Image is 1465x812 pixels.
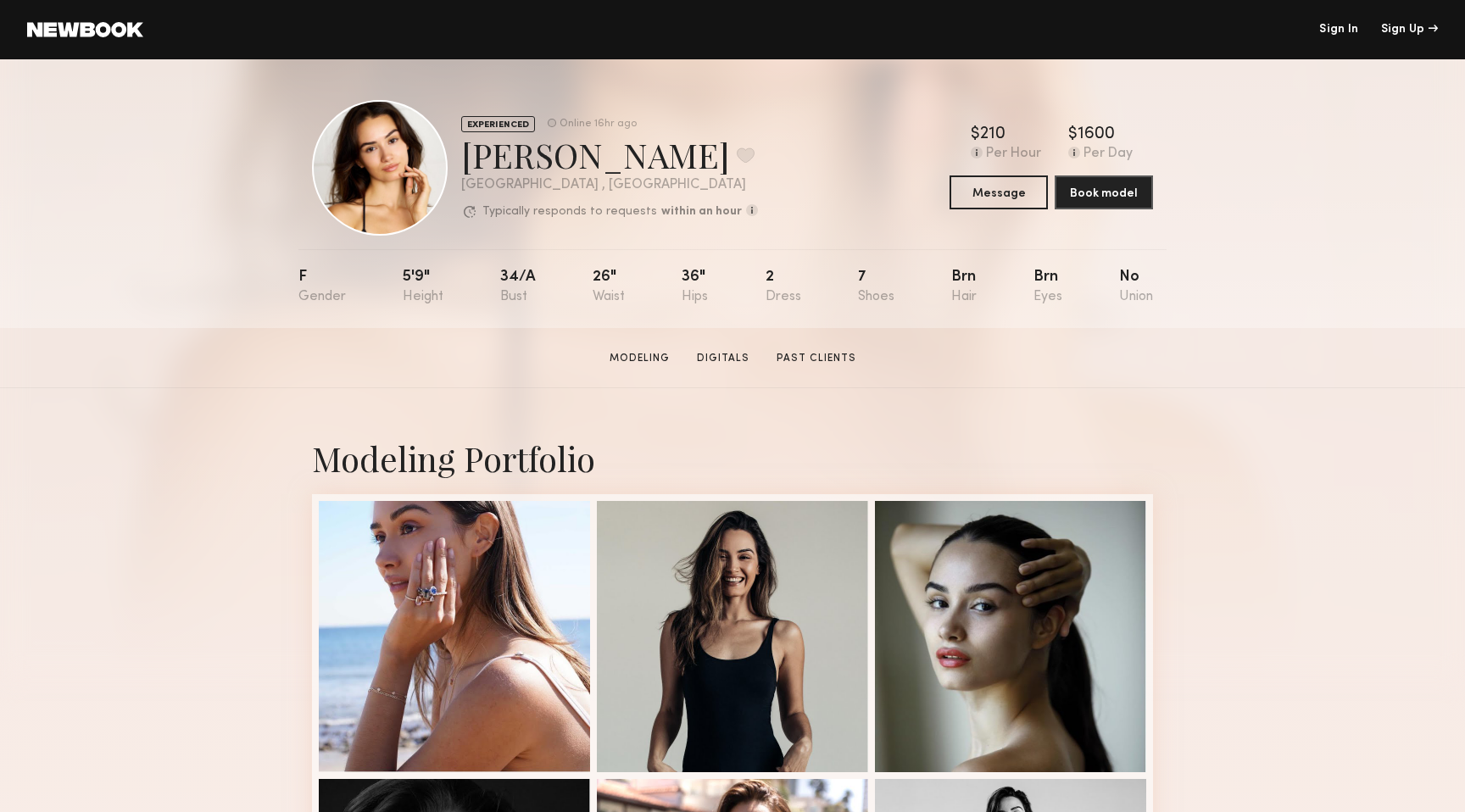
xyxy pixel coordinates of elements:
[682,270,708,304] div: 36"
[766,270,801,304] div: 2
[951,270,977,304] div: Brn
[1078,126,1115,143] div: 1600
[403,270,443,304] div: 5'9"
[312,436,1153,481] div: Modeling Portfolio
[971,126,980,143] div: $
[593,270,625,304] div: 26"
[1381,24,1438,36] div: Sign Up
[482,206,657,218] p: Typically responds to requests
[950,175,1048,209] button: Message
[560,119,637,130] div: Online 16hr ago
[690,351,756,366] a: Digitals
[770,351,863,366] a: Past Clients
[1083,147,1133,162] div: Per Day
[500,270,536,304] div: 34/a
[661,206,742,218] b: within an hour
[980,126,1005,143] div: 210
[1033,270,1062,304] div: Brn
[858,270,894,304] div: 7
[603,351,677,366] a: Modeling
[461,132,758,177] div: [PERSON_NAME]
[461,178,758,192] div: [GEOGRAPHIC_DATA] , [GEOGRAPHIC_DATA]
[461,116,535,132] div: EXPERIENCED
[1055,175,1153,209] button: Book model
[298,270,346,304] div: F
[986,147,1041,162] div: Per Hour
[1119,270,1153,304] div: No
[1319,24,1358,36] a: Sign In
[1068,126,1078,143] div: $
